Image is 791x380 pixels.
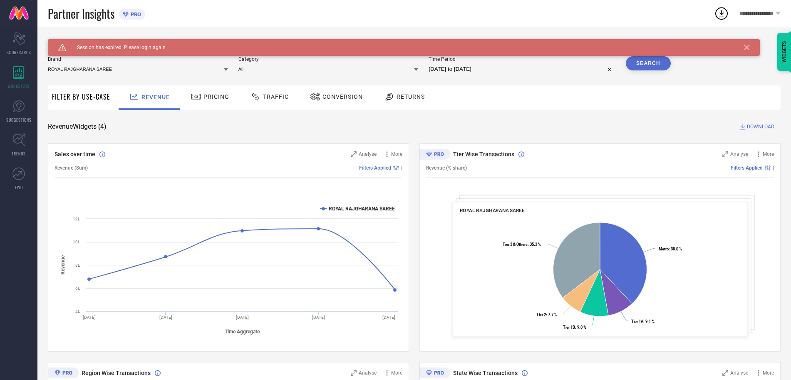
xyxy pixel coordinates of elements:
span: Tier Wise Transactions [453,151,514,157]
span: Time Period [429,56,615,62]
svg: Zoom [722,370,728,376]
text: [DATE] [236,315,249,320]
span: Returns [397,93,425,100]
button: Search [626,56,671,70]
span: DOWNLOAD [747,122,774,131]
text: : 9.1 % [631,319,655,324]
span: Filters Applied [359,165,391,171]
tspan: Tier 2 [536,312,546,317]
input: Select time period [429,64,615,74]
span: Analyse [730,370,748,376]
span: Revenue (% share) [426,165,467,171]
span: Partner Insights [48,5,114,22]
span: Analyse [359,151,377,157]
text: 8L [75,263,80,267]
div: Premium [419,367,450,380]
span: Category [238,56,419,62]
span: Revenue (Sum) [55,165,88,171]
span: FWD [15,184,23,190]
tspan: Tier 3 & Others [503,242,528,247]
span: TRENDS [12,150,26,157]
span: Traffic [263,93,289,100]
span: Revenue [141,94,170,100]
span: More [763,370,774,376]
text: [DATE] [159,315,172,320]
span: Pricing [203,93,229,100]
span: State Wise Transactions [453,370,518,376]
tspan: Tier 1A [631,319,644,324]
span: Analyse [730,151,748,157]
svg: Zoom [351,151,357,157]
span: SUGGESTIONS [6,117,32,123]
tspan: Time Aggregate [225,329,260,335]
div: Premium [419,149,450,161]
span: Conversion [322,93,363,100]
span: ROYAL RAJGHARANA SAREE [460,207,525,213]
div: Open download list [714,6,729,21]
span: Sales over time [55,151,95,157]
span: Revenue Widgets ( 4 ) [48,122,107,131]
span: Region Wise Transactions [82,370,151,376]
span: | [401,165,402,171]
svg: Zoom [351,370,357,376]
span: Filter By Use-Case [52,92,110,102]
span: More [391,370,402,376]
text: 10L [73,240,80,244]
tspan: Metro [659,247,669,251]
svg: Zoom [722,151,728,157]
span: PRO [129,11,141,17]
text: 4L [75,309,80,314]
text: ROYAL RAJGHARANA SAREE [329,206,395,212]
span: SYSTEM WORKSPACE [48,39,106,46]
tspan: Tier 1B [563,325,575,330]
text: : 9.8 % [563,325,586,330]
text: [DATE] [382,315,395,320]
span: Analyse [359,370,377,376]
text: [DATE] [83,315,96,320]
span: SCORECARDS [7,49,31,55]
span: | [773,165,774,171]
div: Premium [48,367,79,380]
text: : 7.7 % [536,312,557,317]
text: [DATE] [312,315,325,320]
span: Brand [48,56,228,62]
tspan: Revenue [60,255,66,275]
span: Filters Applied [731,165,763,171]
text: : 35.3 % [503,242,541,247]
span: WORKSPACE [7,83,30,89]
text: 12L [73,217,80,221]
span: More [391,151,402,157]
span: More [763,151,774,157]
text: : 38.0 % [659,247,682,251]
text: 6L [75,286,80,290]
span: Session has expired. Please login again. [67,45,167,50]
